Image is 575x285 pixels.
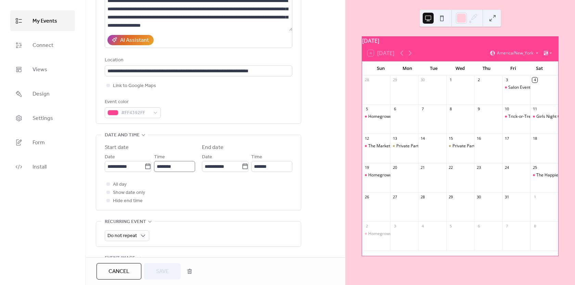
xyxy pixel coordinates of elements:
span: Show date only [113,189,145,197]
span: All day [113,181,127,189]
div: 6 [476,223,481,228]
div: 27 [392,194,397,199]
div: 3 [504,77,509,83]
a: Connect [10,35,75,55]
div: Homegrown in Horizon West Market🍊 [362,114,390,120]
span: Recurring event [105,218,146,226]
div: The Marketplace of Magic✨ [362,143,390,149]
div: 21 [420,165,425,170]
span: Hide end time [113,197,143,205]
button: AI Assistant [107,35,154,45]
div: 3 [392,223,397,228]
div: 1 [532,194,537,199]
div: 26 [364,194,369,199]
span: Time [154,153,165,161]
a: Install [10,156,75,177]
div: Girls Night Out 👻 [530,114,558,120]
span: Connect [33,40,53,51]
div: Homegrown in [GEOGRAPHIC_DATA]🍊 [368,172,444,178]
div: End date [202,144,223,152]
div: Private Party ⛓️‍💥 [452,143,483,149]
span: Event image [105,254,135,262]
div: 5 [448,223,453,228]
div: Fri [500,62,526,75]
div: Salon Event [502,85,530,90]
div: 31 [504,194,509,199]
div: Homegrown in [GEOGRAPHIC_DATA]🍊 [368,114,444,120]
div: Salon Event [508,85,531,90]
div: 2 [476,77,481,83]
div: 19 [364,165,369,170]
div: The Happiest Market 🐭 [530,172,558,178]
div: Trick-or-Treat Market Crawl 👻 [508,114,567,120]
div: Thu [473,62,500,75]
div: 29 [448,194,453,199]
span: #FF4392FF [121,109,150,117]
div: 28 [420,194,425,199]
span: Settings [33,113,53,124]
div: 24 [504,165,509,170]
div: 4 [420,223,425,228]
a: Design [10,83,75,104]
div: 20 [392,165,397,170]
div: Sat [526,62,553,75]
div: Girls Night Out 👻 [536,114,571,120]
div: 8 [532,223,537,228]
div: 9 [476,107,481,112]
a: My Events [10,10,75,31]
button: Cancel [97,263,141,280]
div: 13 [392,136,397,141]
span: Date [105,153,115,161]
span: Link to Google Maps [113,82,156,90]
div: 2 [364,223,369,228]
div: Private Party ⛓️‍💥 [396,143,427,149]
span: America/New_York [497,51,533,55]
a: Form [10,132,75,153]
div: Homegrown in [GEOGRAPHIC_DATA]🍊 [368,231,444,237]
span: Design [33,89,50,99]
div: 30 [420,77,425,83]
div: Mon [394,62,420,75]
div: 30 [476,194,481,199]
div: Homegrown in Horizon West Market🍊 [362,172,390,178]
span: My Events [33,16,57,26]
div: Event color [105,98,159,106]
div: Start date [105,144,129,152]
div: 5 [364,107,369,112]
div: 22 [448,165,453,170]
span: Views [33,64,47,75]
div: Private Party ⛓️‍💥 [390,143,418,149]
span: Install [33,162,47,172]
span: Time [251,153,262,161]
div: 14 [420,136,425,141]
span: Cancel [108,268,129,276]
div: 7 [420,107,425,112]
div: [DATE] [362,37,558,45]
div: Location [105,56,291,64]
span: Form [33,137,45,148]
div: 6 [392,107,397,112]
div: 23 [476,165,481,170]
div: The Marketplace of Magic✨ [368,143,423,149]
div: 16 [476,136,481,141]
a: Views [10,59,75,80]
div: Wed [447,62,473,75]
div: 29 [392,77,397,83]
span: Date [202,153,212,161]
div: 15 [448,136,453,141]
div: 8 [448,107,453,112]
div: 25 [532,165,537,170]
div: Tue [421,62,447,75]
span: Do not repeat [107,231,137,240]
div: 1 [448,77,453,83]
div: 11 [532,107,537,112]
a: Settings [10,108,75,128]
div: 7 [504,223,509,228]
div: Private Party ⛓️‍💥 [446,143,474,149]
div: AI Assistant [120,36,149,45]
div: Homegrown in Horizon West Market🍊 [362,231,390,237]
span: Date and time [105,131,140,139]
div: Sun [368,62,394,75]
div: 17 [504,136,509,141]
